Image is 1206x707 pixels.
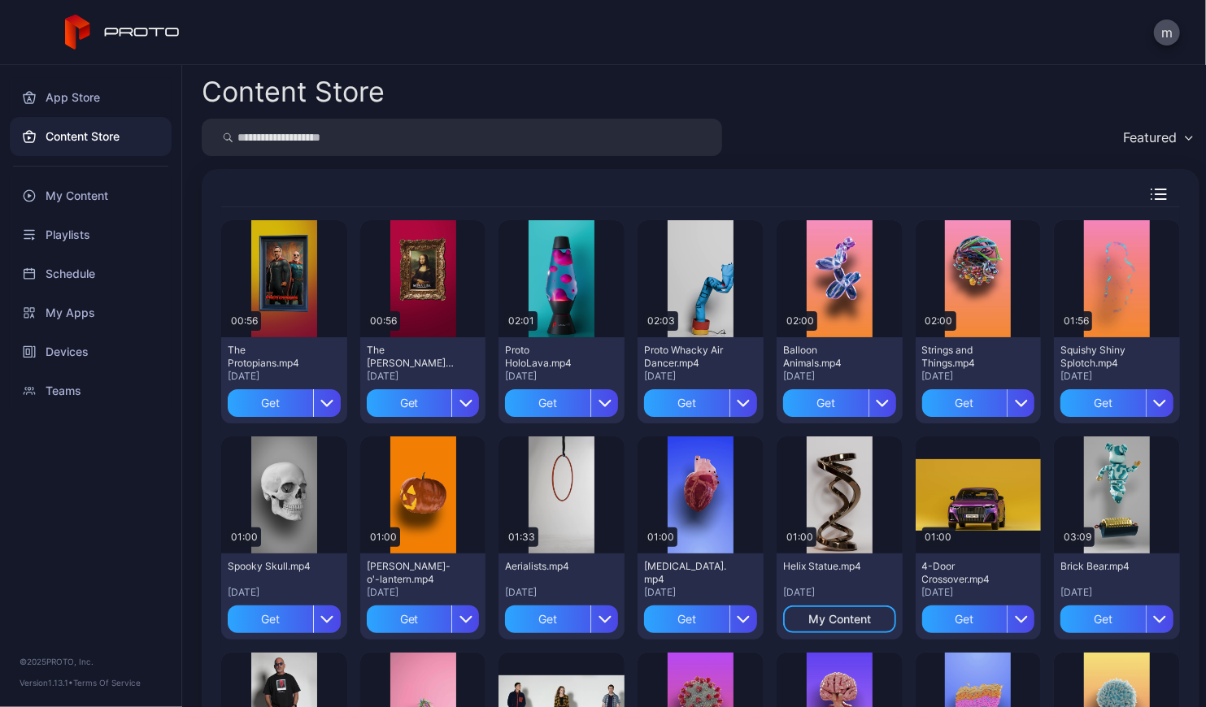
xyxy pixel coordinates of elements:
div: [DATE] [644,370,757,383]
div: Get [922,605,1008,633]
div: My Content [808,613,871,626]
button: Get [505,389,618,417]
div: [DATE] [367,370,480,383]
div: [DATE] [922,586,1035,599]
div: Get [783,389,869,417]
a: Content Store [10,117,172,156]
a: Teams [10,371,172,410]
button: My Content [783,605,896,633]
button: Get [1060,605,1173,633]
div: Spooky Skull.mp4 [228,560,317,573]
div: [DATE] [783,370,896,383]
div: Jack-o'-lantern.mp4 [367,560,456,586]
div: Get [367,605,452,633]
div: Get [228,605,313,633]
button: Get [367,605,480,633]
span: Version 1.13.1 • [20,678,73,687]
div: [DATE] [922,370,1035,383]
div: 4-Door Crossover.mp4 [922,560,1012,586]
button: Get [367,389,480,417]
div: Get [1060,389,1146,417]
div: Human Heart.mp4 [644,560,734,586]
a: Terms Of Service [73,678,141,687]
div: Get [505,605,590,633]
button: Featured [1115,119,1199,156]
button: Get [922,605,1035,633]
div: [DATE] [228,586,341,599]
a: App Store [10,78,172,117]
div: [DATE] [367,586,480,599]
div: [DATE] [644,586,757,599]
div: [DATE] [228,370,341,383]
button: Get [228,605,341,633]
div: Get [922,389,1008,417]
div: Balloon Animals.mp4 [783,344,873,370]
button: m [1154,20,1180,46]
div: The Protopians.mp4 [228,344,317,370]
div: Get [644,389,729,417]
div: Squishy Shiny Splotch.mp4 [1060,344,1150,370]
div: © 2025 PROTO, Inc. [20,655,162,668]
button: Get [228,389,341,417]
div: [DATE] [1060,370,1173,383]
div: [DATE] [505,370,618,383]
button: Get [644,389,757,417]
div: Get [505,389,590,417]
div: Get [367,389,452,417]
div: Content Store [202,78,385,106]
div: Get [228,389,313,417]
div: Brick Bear.mp4 [1060,560,1150,573]
a: Playlists [10,215,172,254]
div: Get [644,605,729,633]
a: Schedule [10,254,172,293]
div: Proto Whacky Air Dancer.mp4 [644,344,734,370]
a: My Apps [10,293,172,332]
button: Get [783,389,896,417]
button: Get [505,605,618,633]
button: Get [1060,389,1173,417]
button: Get [644,605,757,633]
div: Get [1060,605,1146,633]
div: [DATE] [783,586,896,599]
div: Strings and Things.mp4 [922,344,1012,370]
a: My Content [10,176,172,215]
button: Get [922,389,1035,417]
div: Proto HoloLava.mp4 [505,344,594,370]
div: Featured [1123,129,1177,145]
div: Aerialists.mp4 [505,560,594,573]
div: [DATE] [505,586,618,599]
div: The Mona Lisa.mp4 [367,344,456,370]
a: Devices [10,332,172,371]
div: [DATE] [1060,586,1173,599]
div: Helix Statue.mp4 [783,560,873,573]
